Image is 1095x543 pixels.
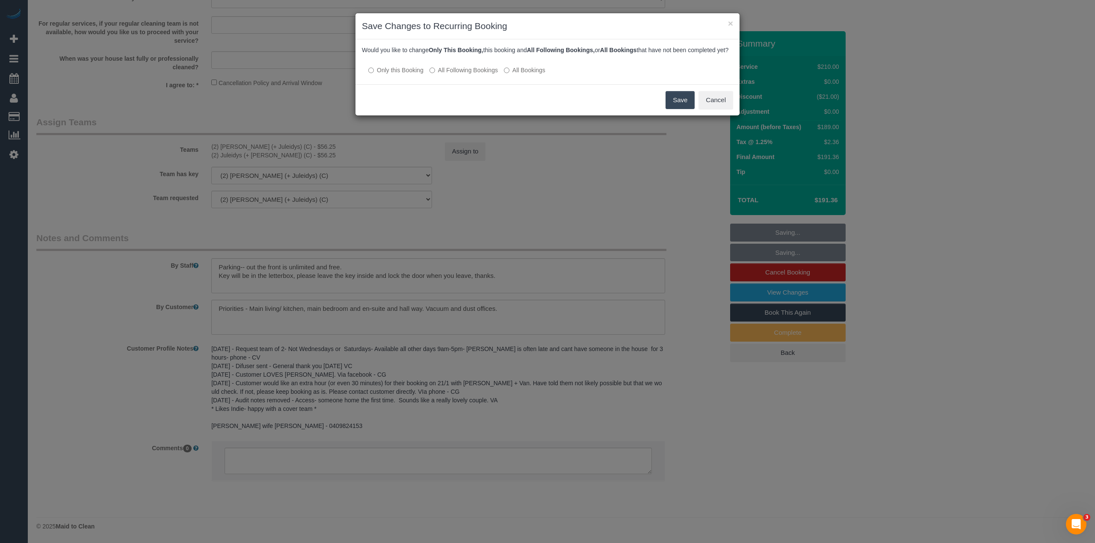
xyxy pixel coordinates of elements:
label: All other bookings in the series will remain the same. [368,66,423,74]
button: × [728,19,733,28]
label: This and all the bookings after it will be changed. [429,66,498,74]
span: 3 [1083,514,1090,521]
h3: Save Changes to Recurring Booking [362,20,733,32]
p: Would you like to change this booking and or that have not been completed yet? [362,46,733,54]
iframe: Intercom live chat [1066,514,1086,534]
input: All Bookings [504,68,509,73]
b: Only This Booking, [429,47,483,53]
label: All bookings that have not been completed yet will be changed. [504,66,545,74]
input: All Following Bookings [429,68,435,73]
button: Cancel [698,91,733,109]
button: Save [666,91,695,109]
b: All Bookings [600,47,637,53]
input: Only this Booking [368,68,374,73]
b: All Following Bookings, [527,47,595,53]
